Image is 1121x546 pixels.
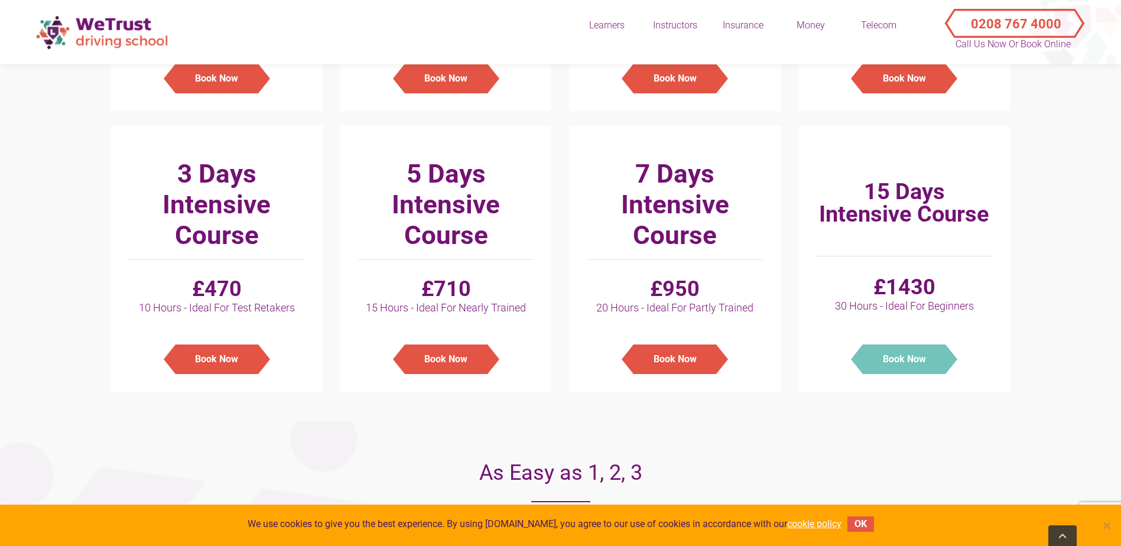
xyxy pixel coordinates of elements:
div: Money [781,19,840,32]
a: cookie policy [787,518,841,529]
span: 10 Hours - Ideal For Test Retakers [129,301,305,314]
span: No [1100,519,1112,531]
img: wetrust-ds-logo.png [30,9,177,55]
a: Book Now [816,321,992,374]
h4: £470 [129,277,305,314]
span: We use cookies to give you the best experience. By using [DOMAIN_NAME], you agree to our use of c... [248,518,841,531]
h3: 5 Days Intensive Course [358,158,534,251]
h3: 15 Days Intensive Course [816,158,992,247]
a: Call Us Now or Book Online 0208 767 4000 [935,6,1091,30]
div: Learners [577,19,636,32]
button: Book Now [176,344,258,374]
button: Book Now [863,64,945,93]
h3: 3 Days Intensive Course [129,158,305,251]
h2: As Easy as 1, 2, 3 [296,457,825,502]
span: 20 Hours - Ideal For Partly Trained [587,301,763,314]
div: Insurance [713,19,772,32]
h3: 7 Days Intensive Course [587,158,763,251]
button: Book Now [633,344,716,374]
a: Book Now [129,321,305,374]
button: Book Now [633,64,716,93]
button: Book Now [405,344,488,374]
button: Book Now [176,64,258,93]
button: Book Now [405,64,488,93]
div: Instructors [645,19,704,32]
span: 30 Hours - Ideal For Beginners [816,300,992,312]
a: Book Now [358,40,534,93]
h4: £1430 [816,275,992,312]
h4: £710 [358,277,534,314]
a: Book Now [587,321,763,374]
a: Book Now [358,321,534,374]
a: Book Now [129,40,305,93]
p: Call Us Now or Book Online [954,37,1073,51]
span: 15 Hours - Ideal For Nearly Trained [358,301,534,314]
button: Book Now [863,344,945,374]
h4: £950 [587,277,763,314]
a: Book Now [587,40,763,93]
div: Telecom [849,19,908,32]
a: Book Now [816,40,992,93]
button: Call Us Now or Book Online [950,6,1077,30]
button: OK [847,516,874,532]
